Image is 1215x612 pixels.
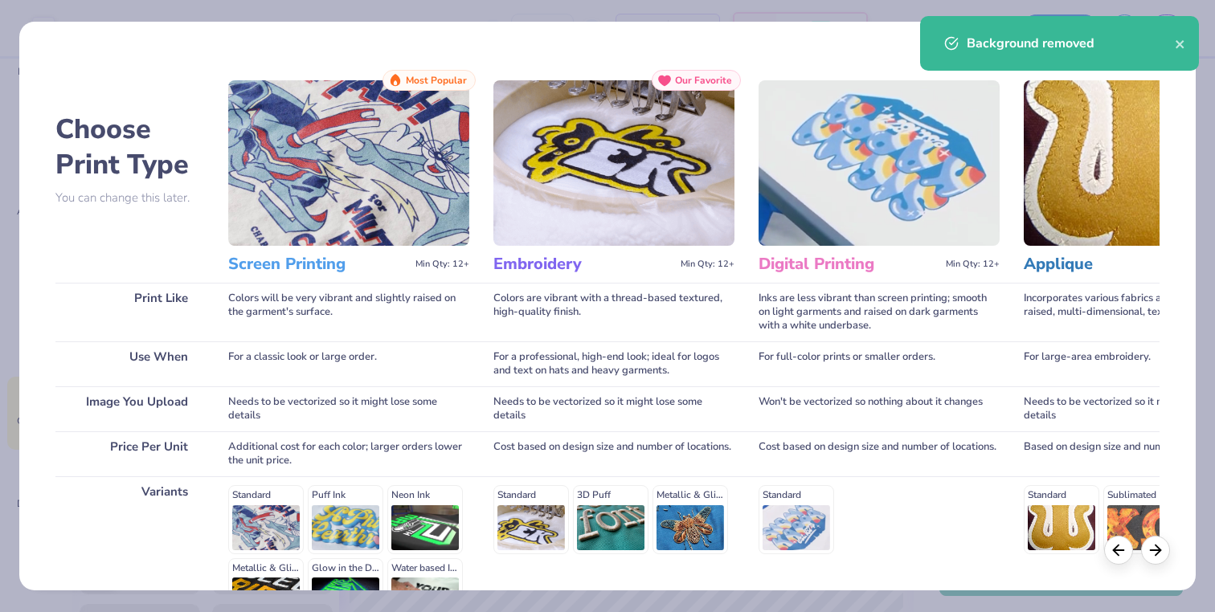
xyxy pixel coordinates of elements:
div: Cost based on design size and number of locations. [759,431,1000,476]
div: Print Like [55,283,204,341]
div: Won't be vectorized so nothing about it changes [759,386,1000,431]
div: Needs to be vectorized so it might lose some details [228,386,469,431]
span: Most Popular [406,75,467,86]
h3: Applique [1024,254,1205,275]
div: Background removed [967,34,1175,53]
div: Additional cost for each color; larger orders lower the unit price. [228,431,469,476]
div: Image You Upload [55,386,204,431]
div: For a classic look or large order. [228,341,469,386]
span: Our Favorite [675,75,732,86]
img: Screen Printing [228,80,469,246]
h3: Embroidery [493,254,674,275]
div: Needs to be vectorized so it might lose some details [493,386,734,431]
h3: Screen Printing [228,254,409,275]
div: Colors are vibrant with a thread-based textured, high-quality finish. [493,283,734,341]
button: close [1175,34,1186,53]
div: For full-color prints or smaller orders. [759,341,1000,386]
p: You can change this later. [55,191,204,205]
h3: Digital Printing [759,254,939,275]
div: Colors will be very vibrant and slightly raised on the garment's surface. [228,283,469,341]
h2: Choose Print Type [55,112,204,182]
div: Use When [55,341,204,386]
div: Inks are less vibrant than screen printing; smooth on light garments and raised on dark garments ... [759,283,1000,341]
span: Min Qty: 12+ [415,259,469,270]
img: Digital Printing [759,80,1000,246]
img: Embroidery [493,80,734,246]
div: For a professional, high-end look; ideal for logos and text on hats and heavy garments. [493,341,734,386]
span: Min Qty: 12+ [681,259,734,270]
span: Min Qty: 12+ [946,259,1000,270]
div: Price Per Unit [55,431,204,476]
div: Cost based on design size and number of locations. [493,431,734,476]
